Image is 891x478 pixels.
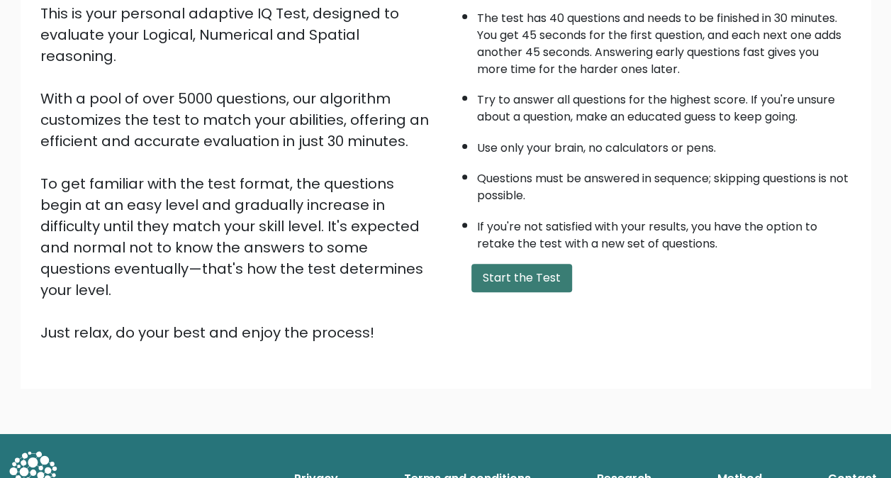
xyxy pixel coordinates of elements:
li: If you're not satisfied with your results, you have the option to retake the test with a new set ... [477,211,851,252]
div: This is your personal adaptive IQ Test, designed to evaluate your Logical, Numerical and Spatial ... [40,3,437,343]
button: Start the Test [471,264,572,292]
li: Questions must be answered in sequence; skipping questions is not possible. [477,163,851,204]
li: Try to answer all questions for the highest score. If you're unsure about a question, make an edu... [477,84,851,126]
li: Use only your brain, no calculators or pens. [477,133,851,157]
li: The test has 40 questions and needs to be finished in 30 minutes. You get 45 seconds for the firs... [477,3,851,78]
